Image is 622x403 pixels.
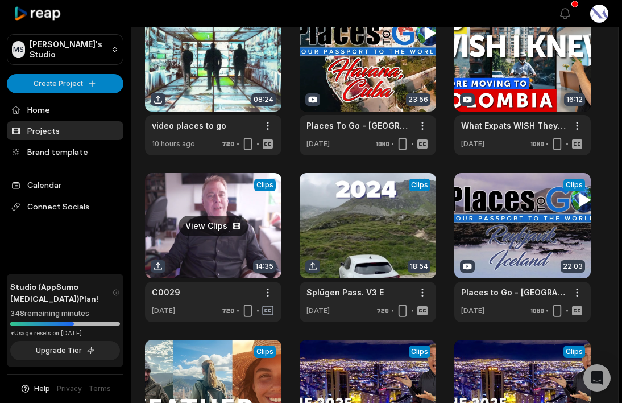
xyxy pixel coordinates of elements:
[7,175,123,194] a: Calendar
[7,74,123,93] button: Create Project
[306,286,384,298] a: Splügen Pass. V3 E
[57,384,82,394] a: Privacy
[306,120,411,131] a: Places To Go - [GEOGRAPHIC_DATA] (Season 2 Premiere!)
[12,41,25,58] div: MS
[89,384,111,394] a: Terms
[7,100,123,119] a: Home
[152,286,180,298] a: C0029
[461,286,566,298] a: Places to Go - [GEOGRAPHIC_DATA], [GEOGRAPHIC_DATA] (S1E2)
[30,39,107,60] p: [PERSON_NAME]'s Studio
[20,384,50,394] button: Help
[10,329,120,338] div: *Usage resets on [DATE]
[10,308,120,319] div: 348 remaining minutes
[583,364,611,392] div: Open Intercom Messenger
[7,196,123,217] span: Connect Socials
[10,341,120,360] button: Upgrade Tier
[152,120,226,131] a: video places to go
[461,120,566,131] a: What Expats WISH They Knew Before Moving to [GEOGRAPHIC_DATA]
[10,281,113,305] span: Studio (AppSumo [MEDICAL_DATA]) Plan!
[34,384,50,394] span: Help
[7,121,123,140] a: Projects
[7,142,123,161] a: Brand template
